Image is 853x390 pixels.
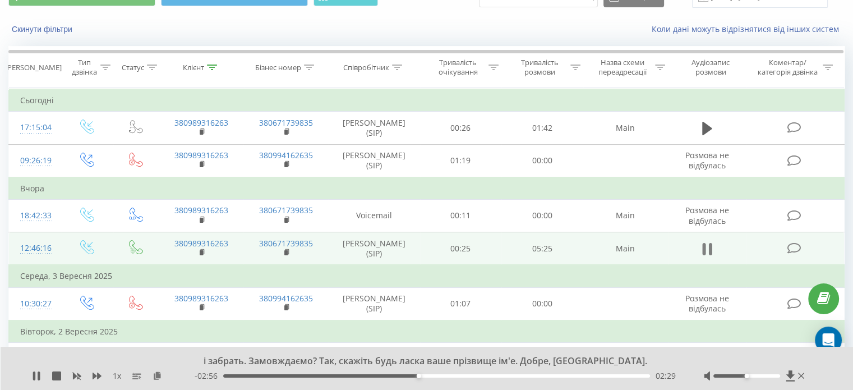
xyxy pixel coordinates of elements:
[501,112,583,144] td: 01:42
[417,374,421,378] div: Accessibility label
[20,237,50,259] div: 12:46:16
[593,58,652,77] div: Назва схеми переадресації
[329,199,420,232] td: Voicemail
[420,287,501,320] td: 01:07
[195,370,223,382] span: - 02:56
[685,150,729,171] span: Розмова не відбулась
[259,293,313,304] a: 380994162635
[420,199,501,232] td: 00:11
[744,374,749,378] div: Accessibility label
[420,342,501,375] td: 00:05
[420,232,501,265] td: 00:25
[501,199,583,232] td: 00:00
[113,370,121,382] span: 1 x
[109,355,730,368] div: і забрать. Замовждаємо? Так, скажіть будь ласка ваше прізвище ім'е. Добре, [GEOGRAPHIC_DATA].
[255,63,301,72] div: Бізнес номер
[583,112,667,144] td: Main
[652,24,845,34] a: Коли дані можуть відрізнятися вiд інших систем
[815,327,842,354] div: Open Intercom Messenger
[174,205,228,215] a: 380989316263
[8,24,78,34] button: Скинути фільтри
[329,342,420,375] td: Voicemail
[259,117,313,128] a: 380671739835
[329,144,420,177] td: [PERSON_NAME] (SIP)
[174,150,228,160] a: 380989316263
[501,342,583,375] td: 00:00
[754,58,820,77] div: Коментар/категорія дзвінка
[343,63,389,72] div: Співробітник
[9,177,845,200] td: Вчора
[329,112,420,144] td: [PERSON_NAME] (SIP)
[174,293,228,304] a: 380989316263
[20,150,50,172] div: 09:26:19
[259,238,313,249] a: 380671739835
[685,293,729,314] span: Розмова не відбулась
[71,58,97,77] div: Тип дзвінка
[583,199,667,232] td: Main
[174,238,228,249] a: 380989316263
[122,63,144,72] div: Статус
[501,144,583,177] td: 00:00
[420,112,501,144] td: 00:26
[259,205,313,215] a: 380671739835
[329,232,420,265] td: [PERSON_NAME] (SIP)
[9,89,845,112] td: Сьогодні
[685,205,729,226] span: Розмова не відбулась
[174,117,228,128] a: 380989316263
[9,265,845,287] td: Середа, 3 Вересня 2025
[329,287,420,320] td: [PERSON_NAME] (SIP)
[259,150,313,160] a: 380994162635
[20,117,50,139] div: 17:15:04
[183,63,204,72] div: Клієнт
[583,232,667,265] td: Main
[501,232,583,265] td: 05:25
[656,370,676,382] span: 02:29
[430,58,486,77] div: Тривалість очікування
[20,293,50,315] div: 10:30:27
[5,63,62,72] div: [PERSON_NAME]
[9,320,845,343] td: Вівторок, 2 Вересня 2025
[20,205,50,227] div: 18:42:33
[420,144,501,177] td: 01:19
[583,342,667,375] td: Main
[511,58,568,77] div: Тривалість розмови
[678,58,744,77] div: Аудіозапис розмови
[501,287,583,320] td: 00:00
